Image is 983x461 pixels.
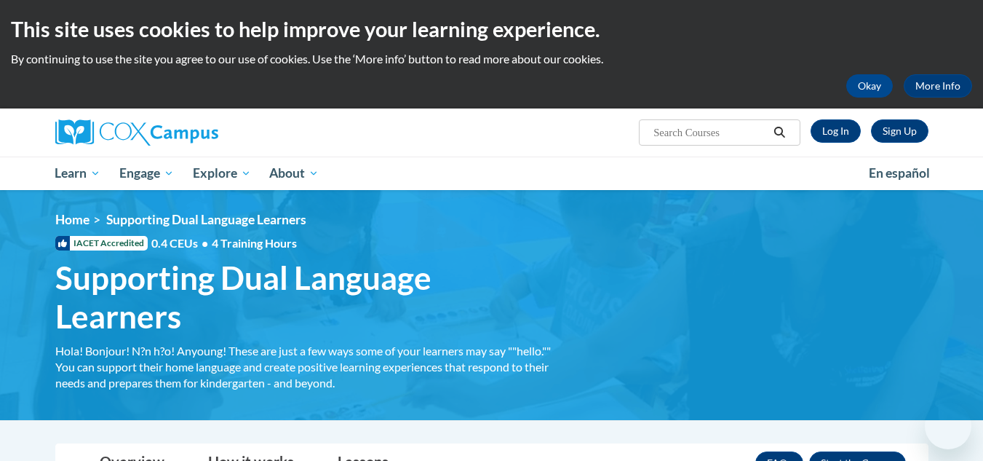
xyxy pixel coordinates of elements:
[212,236,297,250] span: 4 Training Hours
[110,157,183,190] a: Engage
[55,343,557,391] div: Hola! Bonjour! N?n h?o! Anyoung! These are just a few ways some of your learners may say ""hello....
[904,74,972,98] a: More Info
[202,236,208,250] span: •
[925,403,971,449] iframe: Button to launch messaging window
[151,235,297,251] span: 0.4 CEUs
[55,236,148,251] span: IACET Accredited
[55,119,332,146] a: Cox Campus
[11,51,972,67] p: By continuing to use the site you agree to our use of cookies. Use the ‘More info’ button to read...
[859,158,939,189] a: En español
[869,165,930,181] span: En español
[846,74,893,98] button: Okay
[46,157,111,190] a: Learn
[119,165,174,182] span: Engage
[33,157,950,190] div: Main menu
[652,124,768,141] input: Search Courses
[768,124,790,141] button: Search
[55,119,218,146] img: Cox Campus
[11,15,972,44] h2: This site uses cookies to help improve your learning experience.
[269,165,319,182] span: About
[183,157,260,190] a: Explore
[55,212,89,227] a: Home
[55,259,557,336] span: Supporting Dual Language Learners
[55,165,100,182] span: Learn
[871,119,928,143] a: Register
[811,119,861,143] a: Log In
[260,157,328,190] a: About
[106,212,306,227] span: Supporting Dual Language Learners
[193,165,251,182] span: Explore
